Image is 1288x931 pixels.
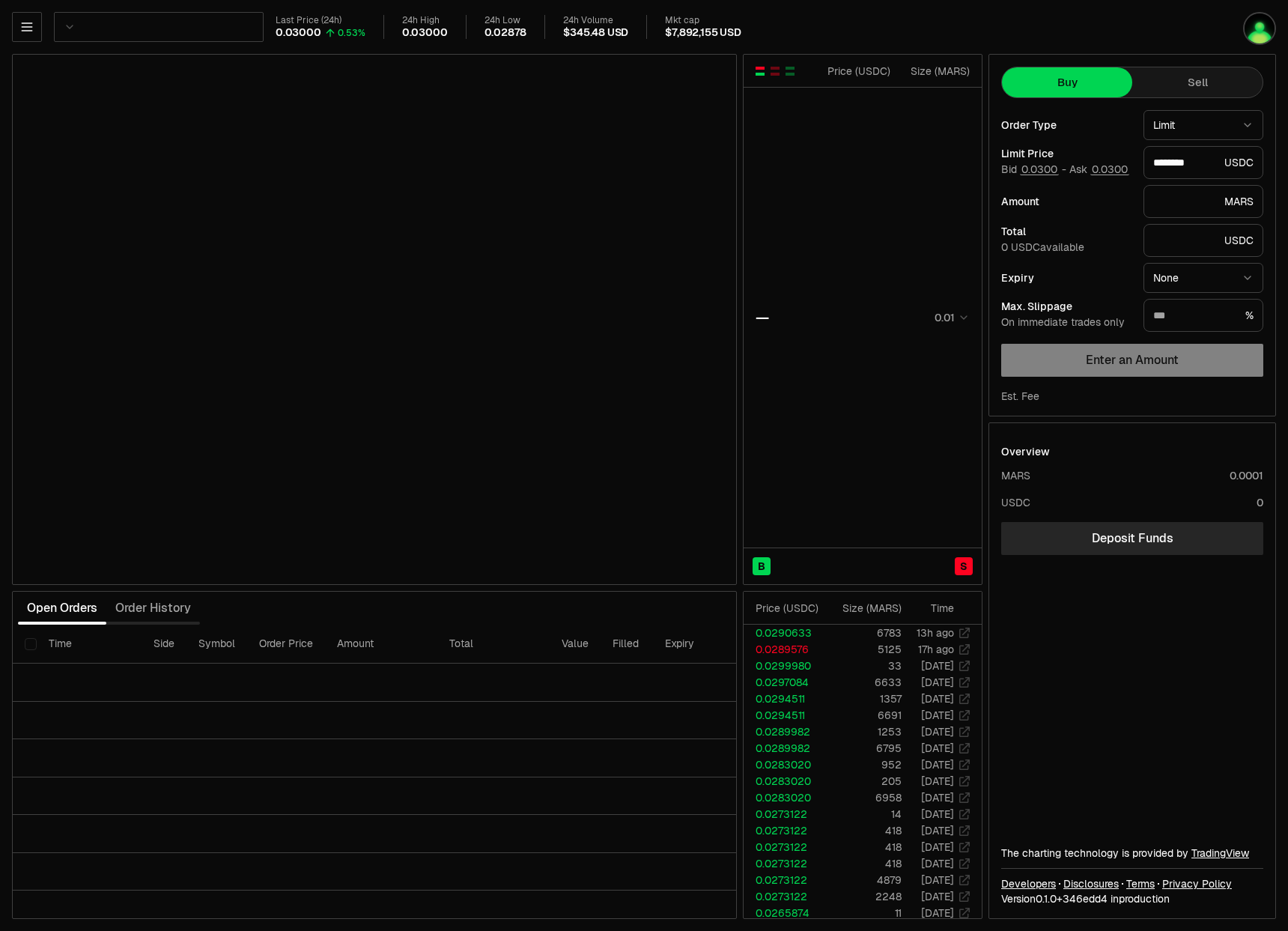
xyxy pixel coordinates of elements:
[921,873,954,887] time: [DATE]
[930,309,970,327] button: 0.01
[921,758,954,771] time: [DATE]
[744,707,825,724] td: 0.0294511
[1001,163,1066,177] span: Bid -
[601,625,653,664] th: Filled
[653,625,754,664] th: Expiry
[744,674,825,691] td: 0.0297084
[1020,163,1059,175] button: 0.0300
[1001,196,1131,207] div: Amount
[825,756,902,773] td: 952
[484,15,527,26] div: 24h Low
[744,641,825,658] td: 0.0289576
[1162,876,1232,891] a: Privacy Policy
[921,840,954,854] time: [DATE]
[186,625,247,664] th: Symbol
[1257,495,1263,510] div: 0
[1001,468,1030,483] div: MARS
[744,872,825,888] td: 0.0273122
[1126,876,1155,891] a: Terms
[825,822,902,839] td: 418
[758,559,765,574] span: B
[754,65,766,77] button: Show Buy and Sell Orders
[744,888,825,905] td: 0.0273122
[825,872,902,888] td: 4879
[744,905,825,921] td: 0.0265874
[921,857,954,870] time: [DATE]
[825,855,902,872] td: 418
[960,559,967,574] span: S
[744,724,825,740] td: 0.0289982
[37,625,142,664] th: Time
[247,625,325,664] th: Order Price
[1001,273,1131,283] div: Expiry
[276,15,365,26] div: Last Price (24h)
[914,601,954,616] div: Time
[1001,495,1030,510] div: USDC
[921,742,954,755] time: [DATE]
[756,307,769,328] div: —
[744,789,825,806] td: 0.0283020
[921,807,954,821] time: [DATE]
[25,638,37,650] button: Select all
[1143,110,1263,140] button: Limit
[825,691,902,707] td: 1357
[837,601,902,616] div: Size ( MARS )
[825,740,902,756] td: 6795
[1063,876,1119,891] a: Disclosures
[1001,316,1131,330] div: On immediate trades only
[917,626,954,640] time: 13h ago
[744,625,825,641] td: 0.0290633
[1132,67,1263,97] button: Sell
[825,641,902,658] td: 5125
[784,65,796,77] button: Show Buy Orders Only
[744,822,825,839] td: 0.0273122
[825,839,902,855] td: 418
[744,773,825,789] td: 0.0283020
[402,26,448,40] div: 0.03000
[825,888,902,905] td: 2248
[769,65,781,77] button: Show Sell Orders Only
[1230,468,1263,483] div: 0.0001
[106,593,200,623] button: Order History
[921,890,954,903] time: [DATE]
[563,15,628,26] div: 24h Volume
[825,806,902,822] td: 14
[825,658,902,674] td: 33
[1001,891,1263,906] div: Version 0.1.0 + in production
[484,26,527,40] div: 0.02878
[744,658,825,674] td: 0.0299980
[1001,444,1050,459] div: Overview
[1143,224,1263,257] div: USDC
[1191,846,1249,860] a: TradingView
[744,855,825,872] td: 0.0273122
[142,625,186,664] th: Side
[921,692,954,706] time: [DATE]
[563,26,628,40] div: $345.48 USD
[825,724,902,740] td: 1253
[1001,240,1084,254] span: 0 USDC available
[921,791,954,804] time: [DATE]
[1143,263,1263,293] button: None
[825,789,902,806] td: 6958
[665,15,741,26] div: Mkt cap
[1001,389,1039,404] div: Est. Fee
[921,774,954,788] time: [DATE]
[825,773,902,789] td: 205
[338,27,365,39] div: 0.53%
[1069,163,1129,177] span: Ask
[1002,67,1132,97] button: Buy
[437,625,550,664] th: Total
[921,824,954,837] time: [DATE]
[13,55,736,584] iframe: Financial Chart
[921,709,954,722] time: [DATE]
[1001,876,1056,891] a: Developers
[824,64,890,79] div: Price ( USDC )
[744,806,825,822] td: 0.0273122
[1143,146,1263,179] div: USDC
[1245,13,1275,43] img: BTFD
[1001,846,1263,861] div: The charting technology is provided by
[550,625,601,664] th: Value
[18,593,106,623] button: Open Orders
[1001,301,1131,312] div: Max. Slippage
[1001,226,1131,237] div: Total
